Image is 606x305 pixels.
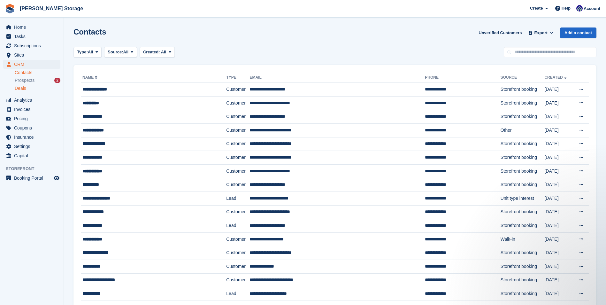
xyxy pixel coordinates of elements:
[3,114,60,123] a: menu
[14,32,52,41] span: Tasks
[3,123,60,132] a: menu
[140,47,175,58] button: Created: All
[15,85,60,92] a: Deals
[14,105,52,114] span: Invoices
[3,96,60,105] a: menu
[14,41,52,50] span: Subscriptions
[527,27,555,38] button: Export
[530,5,543,12] span: Create
[544,137,572,151] td: [DATE]
[3,105,60,114] a: menu
[73,47,102,58] button: Type: All
[15,85,26,91] span: Deals
[544,232,572,246] td: [DATE]
[501,246,545,260] td: Storefront booking
[161,50,166,54] span: All
[576,5,583,12] img: Ross Watt
[226,137,249,151] td: Customer
[544,287,572,301] td: [DATE]
[226,110,249,124] td: Customer
[3,23,60,32] a: menu
[82,75,99,80] a: Name
[14,151,52,160] span: Capital
[54,78,60,83] div: 2
[560,27,596,38] a: Add a contact
[544,273,572,287] td: [DATE]
[3,142,60,151] a: menu
[14,174,52,183] span: Booking Portal
[3,133,60,142] a: menu
[544,96,572,110] td: [DATE]
[88,49,93,55] span: All
[226,287,249,301] td: Lead
[15,77,60,84] a: Prospects 2
[544,110,572,124] td: [DATE]
[108,49,123,55] span: Source:
[226,260,249,273] td: Customer
[501,205,545,219] td: Storefront booking
[544,192,572,205] td: [DATE]
[226,83,249,97] td: Customer
[77,49,88,55] span: Type:
[226,192,249,205] td: Lead
[14,96,52,105] span: Analytics
[123,49,129,55] span: All
[544,151,572,165] td: [DATE]
[226,96,249,110] td: Customer
[226,219,249,233] td: Lead
[501,287,545,301] td: Storefront booking
[501,164,545,178] td: Storefront booking
[544,123,572,137] td: [DATE]
[425,73,500,83] th: Phone
[53,174,60,182] a: Preview store
[226,232,249,246] td: Customer
[5,4,15,13] img: stora-icon-8386f47178a22dfd0bd8f6a31ec36ba5ce8667c1dd55bd0f319d3a0aa187defe.svg
[15,77,35,83] span: Prospects
[501,192,545,205] td: Unit type interest
[14,23,52,32] span: Home
[544,164,572,178] td: [DATE]
[501,260,545,273] td: Storefront booking
[544,83,572,97] td: [DATE]
[226,273,249,287] td: Customer
[501,110,545,124] td: Storefront booking
[226,178,249,192] td: Customer
[584,5,600,12] span: Account
[226,246,249,260] td: Customer
[226,151,249,165] td: Customer
[544,205,572,219] td: [DATE]
[501,137,545,151] td: Storefront booking
[3,32,60,41] a: menu
[104,47,137,58] button: Source: All
[143,50,160,54] span: Created:
[14,142,52,151] span: Settings
[544,178,572,192] td: [DATE]
[17,3,86,14] a: [PERSON_NAME] Storage
[3,51,60,59] a: menu
[501,151,545,165] td: Storefront booking
[544,75,568,80] a: Created
[3,174,60,183] a: menu
[226,73,249,83] th: Type
[544,219,572,233] td: [DATE]
[501,178,545,192] td: Storefront booking
[501,273,545,287] td: Storefront booking
[534,30,548,36] span: Export
[14,60,52,69] span: CRM
[544,260,572,273] td: [DATE]
[15,70,60,76] a: Contacts
[14,51,52,59] span: Sites
[501,73,545,83] th: Source
[226,123,249,137] td: Customer
[14,123,52,132] span: Coupons
[476,27,524,38] a: Unverified Customers
[3,60,60,69] a: menu
[14,114,52,123] span: Pricing
[501,83,545,97] td: Storefront booking
[73,27,106,36] h1: Contacts
[3,41,60,50] a: menu
[249,73,425,83] th: Email
[501,96,545,110] td: Storefront booking
[3,151,60,160] a: menu
[501,219,545,233] td: Storefront booking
